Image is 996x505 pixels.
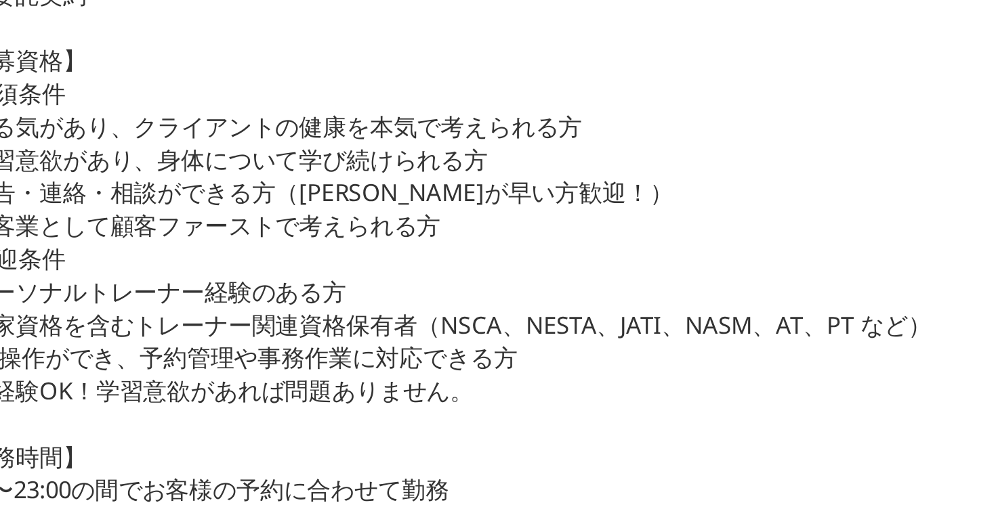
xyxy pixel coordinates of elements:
a: ホーム [371,12,397,24]
a: 設定 [175,393,260,426]
a: 料金 [546,12,564,24]
span: ホーム [35,413,59,424]
a: ホーム [4,393,89,426]
span: チャット [116,414,148,424]
h2: 募集要項 [433,45,563,84]
a: 初回体験を予約する [745,7,857,29]
a: 初めての方へ [417,12,470,24]
a: チャット [89,393,175,426]
span: 設定 [209,413,226,424]
a: 店舗一覧 [491,12,526,24]
a: オールインワンアプローチについて [584,12,725,24]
